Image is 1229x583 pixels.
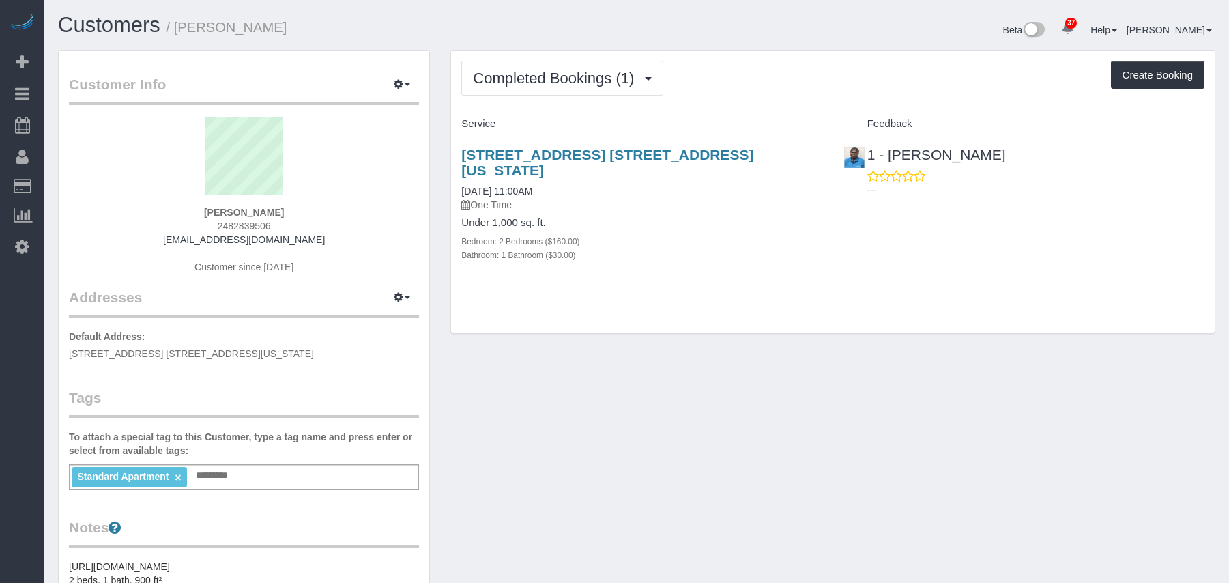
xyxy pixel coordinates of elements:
[1111,61,1204,89] button: Create Booking
[461,186,532,197] a: [DATE] 11:00AM
[194,261,293,272] span: Customer since [DATE]
[867,183,1204,197] p: ---
[69,330,145,343] label: Default Address:
[1003,25,1045,35] a: Beta
[461,118,822,130] h4: Service
[461,217,822,229] h4: Under 1,000 sq. ft.
[1127,25,1212,35] a: [PERSON_NAME]
[1022,22,1045,40] img: New interface
[69,430,419,457] label: To attach a special tag to this Customer, type a tag name and press enter or select from availabl...
[218,221,271,231] span: 2482839506
[1054,14,1081,44] a: 37
[461,147,753,178] a: [STREET_ADDRESS] [STREET_ADDRESS][US_STATE]
[843,118,1204,130] h4: Feedback
[69,348,314,359] span: [STREET_ADDRESS] [STREET_ADDRESS][US_STATE]
[167,20,287,35] small: / [PERSON_NAME]
[473,70,641,87] span: Completed Bookings (1)
[1065,18,1077,29] span: 37
[461,237,579,246] small: Bedroom: 2 Bedrooms ($160.00)
[1090,25,1117,35] a: Help
[175,472,181,483] a: ×
[69,74,419,105] legend: Customer Info
[461,251,575,260] small: Bathroom: 1 Bathroom ($30.00)
[8,14,35,33] img: Automaid Logo
[77,471,169,482] span: Standard Apartment
[58,13,160,37] a: Customers
[461,198,822,212] p: One Time
[843,147,1006,162] a: 1 - [PERSON_NAME]
[844,147,865,168] img: 1 - Noufoh Sodandji
[461,61,663,96] button: Completed Bookings (1)
[69,517,419,548] legend: Notes
[204,207,284,218] strong: [PERSON_NAME]
[69,388,419,418] legend: Tags
[163,234,325,245] a: [EMAIL_ADDRESS][DOMAIN_NAME]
